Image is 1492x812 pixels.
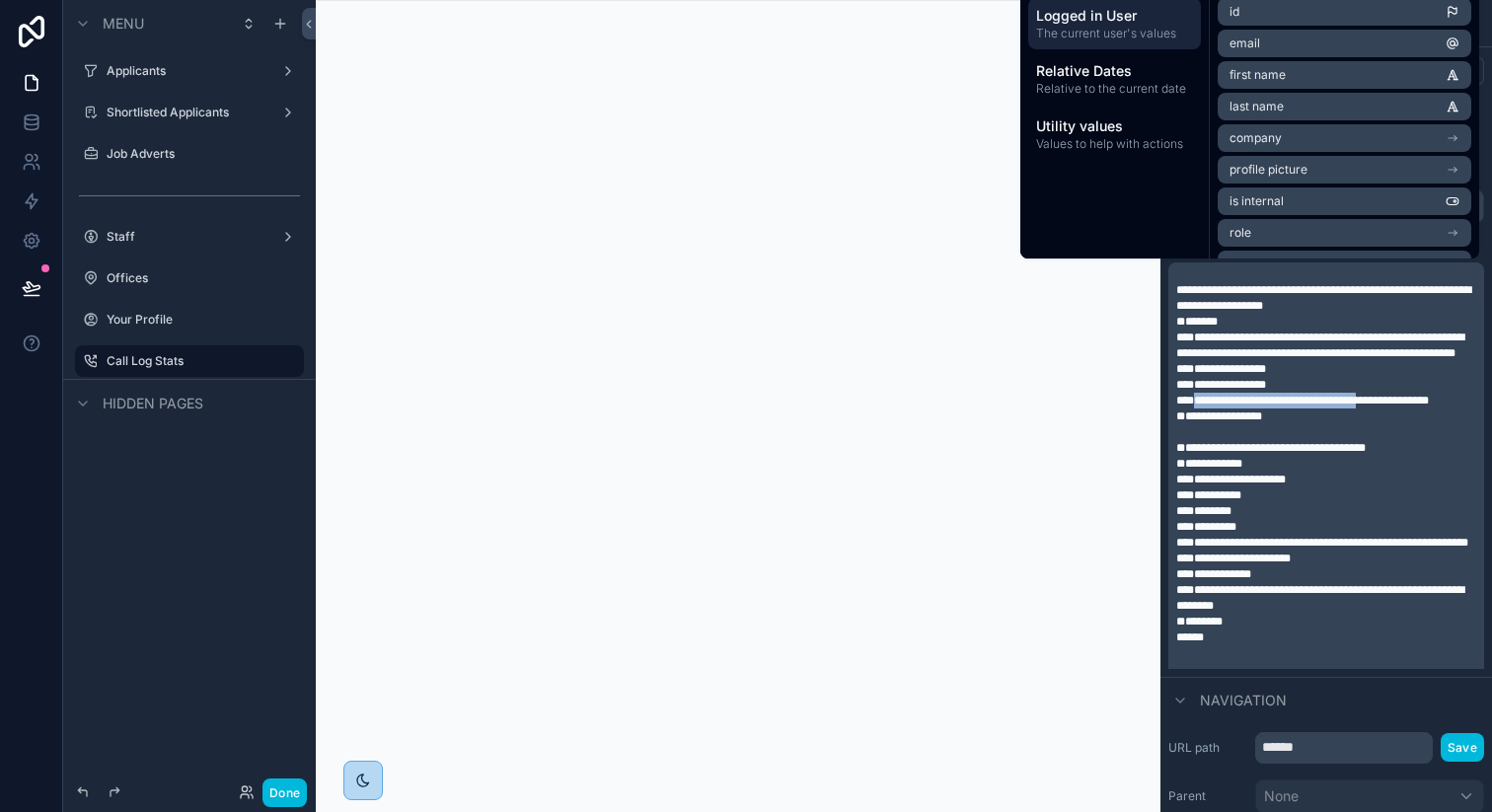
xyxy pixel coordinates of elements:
[103,394,203,413] span: Hidden pages
[262,778,307,807] button: Done
[107,312,292,328] label: Your Profile
[1200,691,1287,710] span: Navigation
[1168,740,1247,756] label: URL path
[107,105,264,120] label: Shortlisted Applicants
[1168,262,1484,669] div: scrollable content
[107,63,264,79] label: Applicants
[103,14,144,34] span: Menu
[107,146,292,162] label: Job Adverts
[107,229,264,245] label: Staff
[1036,61,1193,81] span: Relative Dates
[1036,81,1193,97] span: Relative to the current date
[107,270,292,286] label: Offices
[1441,733,1484,762] button: Save
[1036,136,1193,152] span: Values to help with actions
[107,353,292,369] label: Call Log Stats
[1036,116,1193,136] span: Utility values
[1036,26,1193,41] span: The current user's values
[1036,6,1193,26] span: Logged in User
